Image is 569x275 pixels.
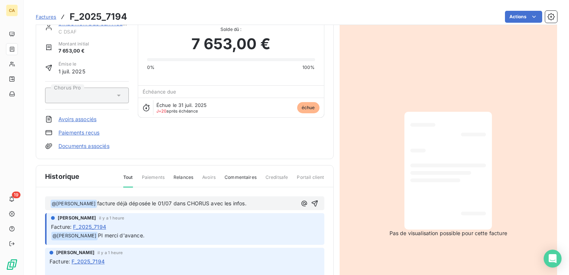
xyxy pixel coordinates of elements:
span: Émise le [58,61,85,67]
div: Open Intercom Messenger [544,250,562,268]
a: Paiements reçus [58,129,99,136]
span: 1 juil. 2025 [58,67,85,75]
span: Solde dû : [147,26,315,33]
span: Commentaires [225,174,257,187]
span: @ [PERSON_NAME] [51,232,98,240]
span: Historique [45,171,80,181]
span: Pas de visualisation possible pour cette facture [390,230,507,237]
a: Documents associés [58,142,109,150]
span: échue [297,102,320,113]
span: Paiements [142,174,165,187]
span: 100% [302,64,315,71]
img: Logo LeanPay [6,259,18,271]
span: Échue le 31 juil. 2025 [156,102,207,108]
span: J+20 [156,108,167,114]
span: C DSAF [58,29,129,35]
span: Facture : [51,223,71,231]
span: 7 653,00 € [191,33,270,55]
a: Avoirs associés [58,116,96,123]
span: F_2025_7194 [73,223,106,231]
span: 0% [147,64,155,71]
button: Actions [505,11,542,23]
span: Échéance due [143,89,177,95]
span: Avoirs [202,174,216,187]
span: PI merci d'avance. [98,232,144,238]
h3: F_2025_7194 [70,10,127,23]
span: 7 653,00 € [58,47,89,55]
span: après échéance [156,109,198,113]
span: il y a 1 heure [98,250,123,255]
span: F_2025_7194 [71,257,105,265]
span: Portail client [297,174,324,187]
span: facture déjà déposée le 01/07 dans CHORUS avec les infos. [97,200,247,206]
span: 19 [12,192,20,198]
div: CA [6,4,18,16]
span: Tout [123,174,133,187]
span: Creditsafe [266,174,288,187]
span: il y a 1 heure [99,216,124,220]
span: [PERSON_NAME] [56,249,95,256]
span: Relances [174,174,193,187]
span: @ [PERSON_NAME] [51,200,97,208]
span: Factures [36,14,56,20]
span: Montant initial [58,41,89,47]
a: Factures [36,13,56,20]
span: Facture : [50,257,70,265]
span: [PERSON_NAME] [58,215,96,221]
